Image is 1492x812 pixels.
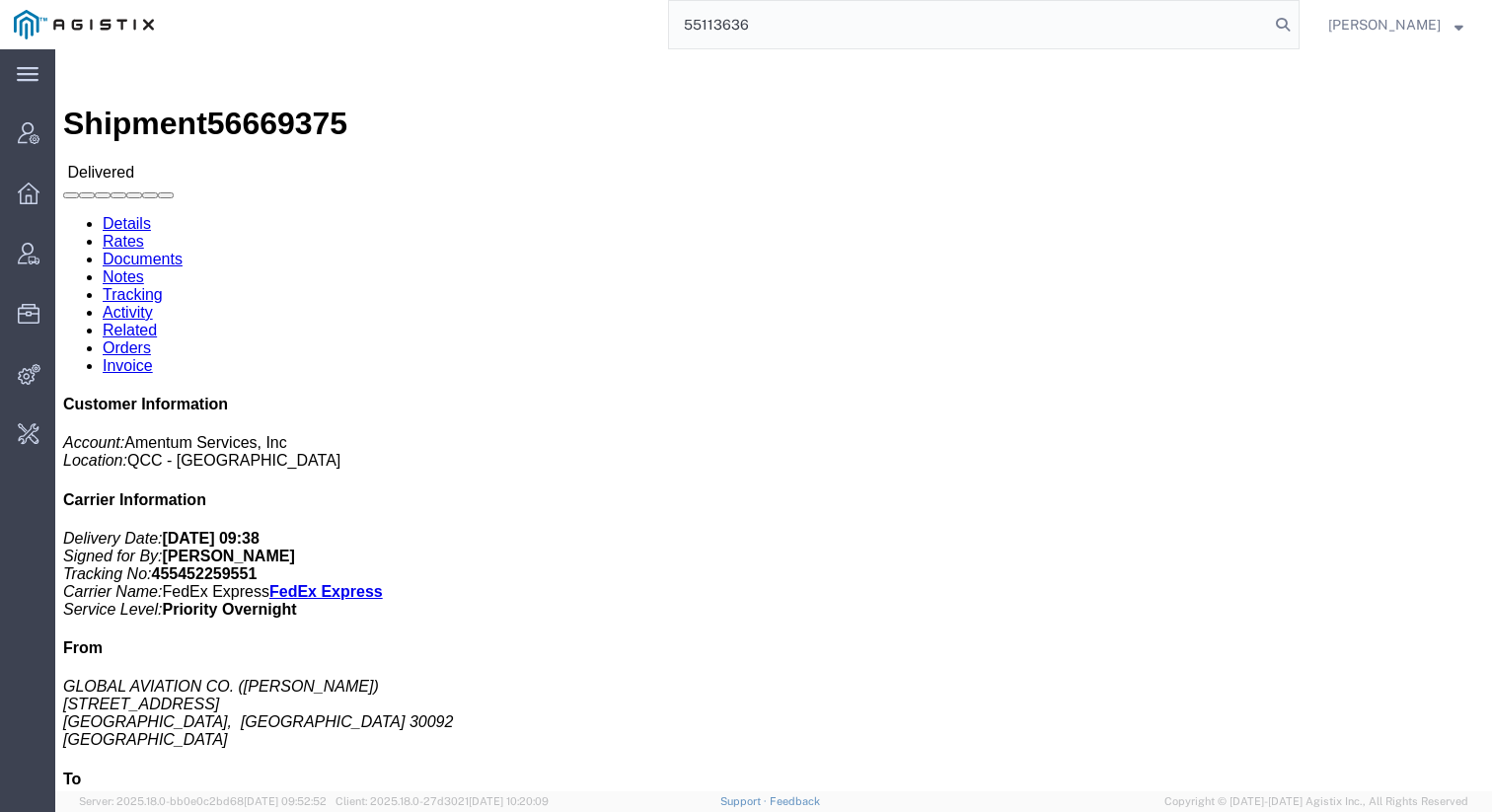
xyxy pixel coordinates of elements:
[244,795,327,807] span: [DATE] 09:52:52
[79,795,327,807] span: Server: 2025.18.0-bb0e0c2bd68
[14,10,154,39] img: logo
[669,1,1269,48] input: Search for shipment number, reference number
[1328,14,1441,36] span: Daria Moshkova
[770,795,820,807] a: Feedback
[720,795,770,807] a: Support
[336,795,549,807] span: Client: 2025.18.0-27d3021
[1327,13,1464,37] button: [PERSON_NAME]
[1164,793,1468,810] span: Copyright © [DATE]-[DATE] Agistix Inc., All Rights Reserved
[469,795,549,807] span: [DATE] 10:20:09
[55,49,1492,791] iframe: FS Legacy Container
